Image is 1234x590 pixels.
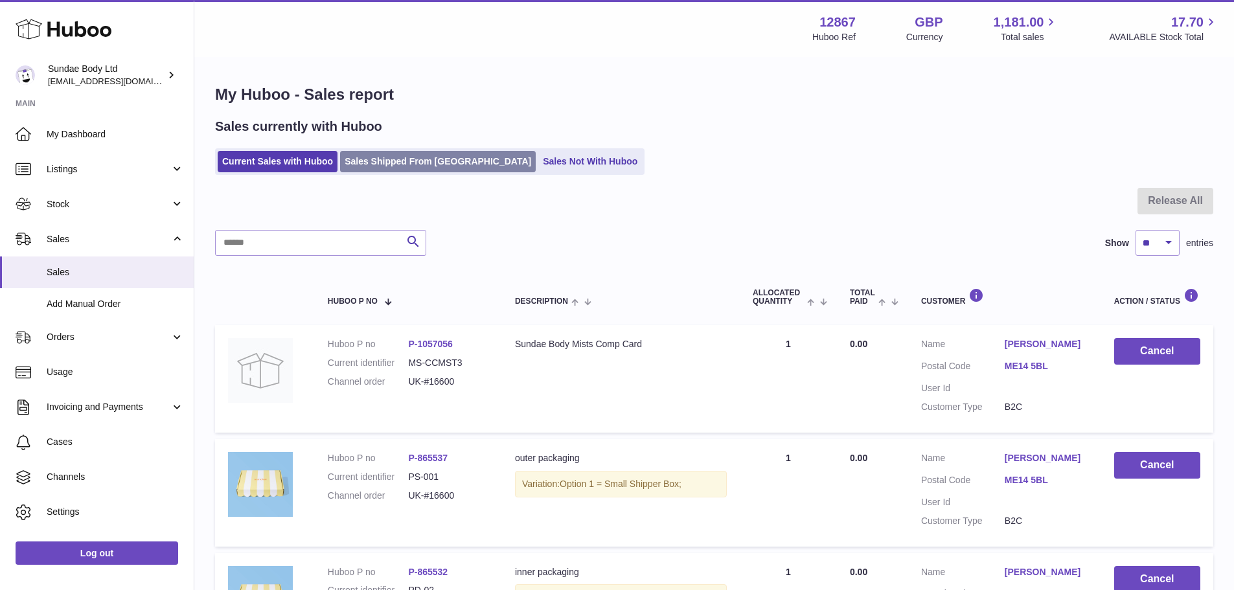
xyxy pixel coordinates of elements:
[753,289,804,306] span: ALLOCATED Quantity
[915,14,943,31] strong: GBP
[218,151,337,172] a: Current Sales with Huboo
[47,436,184,448] span: Cases
[408,357,489,369] dd: MS-CCMST3
[47,128,184,141] span: My Dashboard
[328,566,409,578] dt: Huboo P no
[515,471,727,497] div: Variation:
[47,331,170,343] span: Orders
[47,506,184,518] span: Settings
[215,84,1213,105] h1: My Huboo - Sales report
[328,376,409,388] dt: Channel order
[1171,14,1204,31] span: 17.70
[560,479,681,489] span: Option 1 = Small Shipper Box;
[921,382,1005,394] dt: User Id
[850,339,867,349] span: 0.00
[538,151,642,172] a: Sales Not With Huboo
[16,541,178,565] a: Log out
[515,297,568,306] span: Description
[47,298,184,310] span: Add Manual Order
[921,288,1088,306] div: Customer
[328,338,409,350] dt: Huboo P no
[850,567,867,577] span: 0.00
[921,515,1005,527] dt: Customer Type
[850,289,875,306] span: Total paid
[515,452,727,464] div: outer packaging
[47,471,184,483] span: Channels
[328,357,409,369] dt: Current identifier
[328,490,409,502] dt: Channel order
[850,453,867,463] span: 0.00
[48,76,190,86] span: [EMAIL_ADDRESS][DOMAIN_NAME]
[1005,338,1088,350] a: [PERSON_NAME]
[1109,14,1218,43] a: 17.70 AVAILABLE Stock Total
[408,490,489,502] dd: UK-#16600
[812,31,856,43] div: Huboo Ref
[921,360,1005,376] dt: Postal Code
[906,31,943,43] div: Currency
[16,65,35,85] img: internalAdmin-12867@internal.huboo.com
[328,452,409,464] dt: Huboo P no
[408,339,453,349] a: P-1057056
[1114,452,1200,479] button: Cancel
[47,266,184,278] span: Sales
[408,567,448,577] a: P-865532
[1109,31,1218,43] span: AVAILABLE Stock Total
[215,118,382,135] h2: Sales currently with Huboo
[819,14,856,31] strong: 12867
[408,471,489,483] dd: PS-001
[921,452,1005,468] dt: Name
[921,338,1005,354] dt: Name
[1005,452,1088,464] a: [PERSON_NAME]
[228,452,293,517] img: SundaeShipper_16a6fc00-6edf-4928-86da-7e3aaa1396b4.jpg
[47,163,170,176] span: Listings
[1005,401,1088,413] dd: B2C
[228,338,293,403] img: no-photo.jpg
[1114,338,1200,365] button: Cancel
[740,439,837,547] td: 1
[921,401,1005,413] dt: Customer Type
[1001,31,1058,43] span: Total sales
[1114,288,1200,306] div: Action / Status
[47,198,170,210] span: Stock
[1005,474,1088,486] a: ME14 5BL
[408,453,448,463] a: P-865537
[328,471,409,483] dt: Current identifier
[1105,237,1129,249] label: Show
[1005,360,1088,372] a: ME14 5BL
[48,63,165,87] div: Sundae Body Ltd
[921,474,1005,490] dt: Postal Code
[1005,566,1088,578] a: [PERSON_NAME]
[47,366,184,378] span: Usage
[1005,515,1088,527] dd: B2C
[921,496,1005,508] dt: User Id
[340,151,536,172] a: Sales Shipped From [GEOGRAPHIC_DATA]
[515,566,727,578] div: inner packaging
[994,14,1044,31] span: 1,181.00
[921,566,1005,582] dt: Name
[515,338,727,350] div: Sundae Body Mists Comp Card
[328,297,378,306] span: Huboo P no
[47,401,170,413] span: Invoicing and Payments
[1186,237,1213,249] span: entries
[408,376,489,388] dd: UK-#16600
[994,14,1059,43] a: 1,181.00 Total sales
[47,233,170,245] span: Sales
[740,325,837,433] td: 1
